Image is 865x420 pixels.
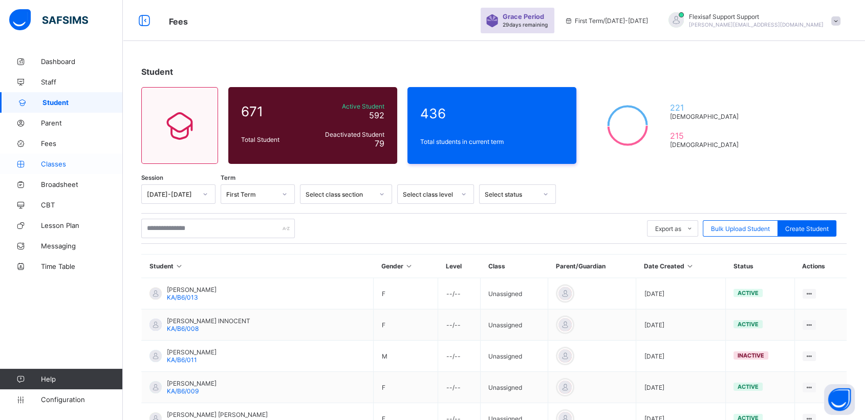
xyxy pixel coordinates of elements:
[374,309,438,341] td: F
[481,278,548,309] td: Unassigned
[167,380,217,387] span: [PERSON_NAME]
[41,180,123,188] span: Broadsheet
[142,255,374,278] th: Student
[374,341,438,372] td: M
[41,242,123,250] span: Messaging
[636,341,726,372] td: [DATE]
[374,278,438,309] td: F
[374,372,438,403] td: F
[565,17,648,25] span: session/term information
[503,22,548,28] span: 29 days remaining
[169,16,188,27] span: Fees
[141,67,173,77] span: Student
[824,384,855,415] button: Open asap
[405,262,414,270] i: Sort in Ascending Order
[420,138,564,145] span: Total students in current term
[141,174,163,181] span: Session
[726,255,794,278] th: Status
[167,356,197,364] span: KA/B6/011
[41,262,123,270] span: Time Table
[738,383,759,390] span: active
[689,13,824,20] span: Flexisaf Support Support
[41,395,122,404] span: Configuration
[147,191,197,198] div: [DATE]-[DATE]
[375,138,384,149] span: 79
[738,289,759,297] span: active
[42,98,123,107] span: Student
[41,201,123,209] span: CBT
[481,372,548,403] td: Unassigned
[669,131,743,141] span: 215
[167,411,268,418] span: [PERSON_NAME] [PERSON_NAME]
[167,325,199,332] span: KA/B6/008
[794,255,847,278] th: Actions
[226,191,276,198] div: First Term
[438,278,481,309] td: --/--
[669,102,743,113] span: 221
[41,160,123,168] span: Classes
[438,255,481,278] th: Level
[306,191,373,198] div: Select class section
[403,191,455,198] div: Select class level
[221,174,235,181] span: Term
[636,278,726,309] td: [DATE]
[548,255,636,278] th: Parent/Guardian
[686,262,695,270] i: Sort in Ascending Order
[438,309,481,341] td: --/--
[503,13,544,20] span: Grace Period
[41,139,123,148] span: Fees
[438,341,481,372] td: --/--
[658,12,846,29] div: Flexisaf Support Support
[481,341,548,372] td: Unassigned
[636,372,726,403] td: [DATE]
[738,352,764,359] span: inactive
[481,255,548,278] th: Class
[167,317,250,325] span: [PERSON_NAME] INNOCENT
[41,119,123,127] span: Parent
[175,262,184,270] i: Sort in Ascending Order
[738,321,759,328] span: active
[374,255,438,278] th: Gender
[167,387,199,395] span: KA/B6/009
[486,14,499,27] img: sticker-purple.71386a28dfed39d6af7621340158ba97.svg
[481,309,548,341] td: Unassigned
[167,348,217,356] span: [PERSON_NAME]
[711,225,770,233] span: Bulk Upload Student
[312,102,384,110] span: Active Student
[41,57,123,66] span: Dashboard
[636,255,726,278] th: Date Created
[669,113,743,120] span: [DEMOGRAPHIC_DATA]
[438,372,481,403] td: --/--
[420,106,564,121] span: 436
[369,110,384,120] span: 592
[669,141,743,149] span: [DEMOGRAPHIC_DATA]
[41,375,122,383] span: Help
[41,221,123,229] span: Lesson Plan
[9,9,88,31] img: safsims
[167,293,198,301] span: KA/B6/013
[689,22,824,28] span: [PERSON_NAME][EMAIL_ADDRESS][DOMAIN_NAME]
[167,286,217,293] span: [PERSON_NAME]
[239,133,309,146] div: Total Student
[312,131,384,138] span: Deactivated Student
[655,225,681,233] span: Export as
[41,78,123,86] span: Staff
[241,103,307,119] span: 671
[485,191,537,198] div: Select status
[636,309,726,341] td: [DATE]
[785,225,829,233] span: Create Student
